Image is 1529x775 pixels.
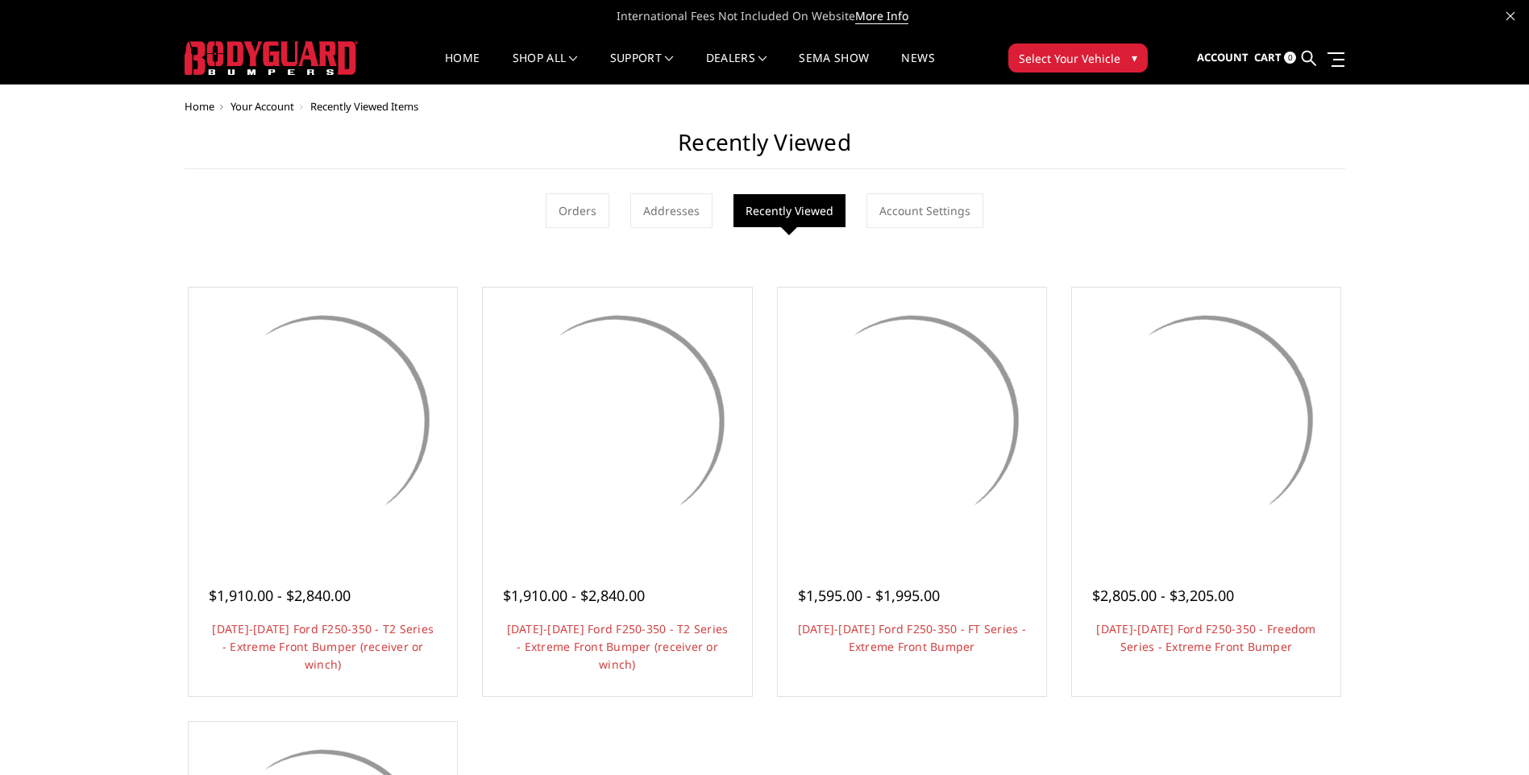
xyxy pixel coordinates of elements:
[231,99,294,114] a: Your Account
[212,621,434,672] a: [DATE]-[DATE] Ford F250-350 - T2 Series - Extreme Front Bumper (receiver or winch)
[630,193,713,228] a: Addresses
[546,193,609,228] a: Orders
[193,292,453,552] a: 2023-2025 Ford F250-350 - T2 Series - Extreme Front Bumper (receiver or winch) 2023-2025 Ford F25...
[185,41,358,75] img: BODYGUARD BUMPERS
[503,586,645,605] span: $1,910.00 - $2,840.00
[1096,621,1315,654] a: [DATE]-[DATE] Ford F250-350 - Freedom Series - Extreme Front Bumper
[1132,49,1137,66] span: ▾
[185,99,214,114] a: Home
[798,621,1026,654] a: [DATE]-[DATE] Ford F250-350 - FT Series - Extreme Front Bumper
[185,129,1345,169] h2: Recently Viewed
[1092,586,1234,605] span: $2,805.00 - $3,205.00
[1197,36,1249,80] a: Account
[901,52,934,84] a: News
[209,586,351,605] span: $1,910.00 - $2,840.00
[855,8,908,24] a: More Info
[799,52,869,84] a: SEMA Show
[733,194,846,227] li: Recently Viewed
[310,99,418,114] span: Recently Viewed Items
[782,292,1042,552] a: 2017-2022 Ford F250-350 - FT Series - Extreme Front Bumper 2017-2022 Ford F250-350 - FT Series - ...
[706,52,767,84] a: Dealers
[1254,36,1296,80] a: Cart 0
[866,193,983,228] a: Account Settings
[1284,52,1296,64] span: 0
[1008,44,1148,73] button: Select Your Vehicle
[445,52,480,84] a: Home
[1076,292,1336,552] a: 2017-2022 Ford F250-350 - Freedom Series - Extreme Front Bumper 2017-2022 Ford F250-350 - Freedom...
[1197,50,1249,64] span: Account
[487,292,747,552] a: 2017-2022 Ford F250-350 - T2 Series - Extreme Front Bumper (receiver or winch) 2017-2022 Ford F25...
[798,586,940,605] span: $1,595.00 - $1,995.00
[1019,50,1120,67] span: Select Your Vehicle
[507,621,729,672] a: [DATE]-[DATE] Ford F250-350 - T2 Series - Extreme Front Bumper (receiver or winch)
[513,52,578,84] a: shop all
[1254,50,1282,64] span: Cart
[610,52,674,84] a: Support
